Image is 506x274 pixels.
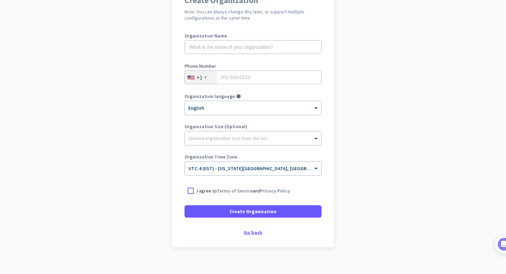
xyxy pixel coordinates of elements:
label: Organization Time Zone [185,154,321,159]
div: Go back [185,230,321,235]
label: Phone Number [185,64,321,68]
label: Organization Size (Optional) [185,124,321,129]
a: Privacy Policy [260,188,290,194]
h2: Note: You can always change this later, or support multiple configurations at the same time [185,9,321,21]
span: Create Organization [230,208,276,215]
a: Terms of Service [217,188,253,194]
label: Organization language [185,94,235,99]
label: Organization Name [185,33,321,38]
button: Create Organization [185,205,321,218]
i: help [236,94,241,99]
input: 201-555-0123 [185,70,321,84]
div: +1 [197,74,202,81]
p: I agree to and [197,187,290,194]
input: What is the name of your organization? [185,40,321,54]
